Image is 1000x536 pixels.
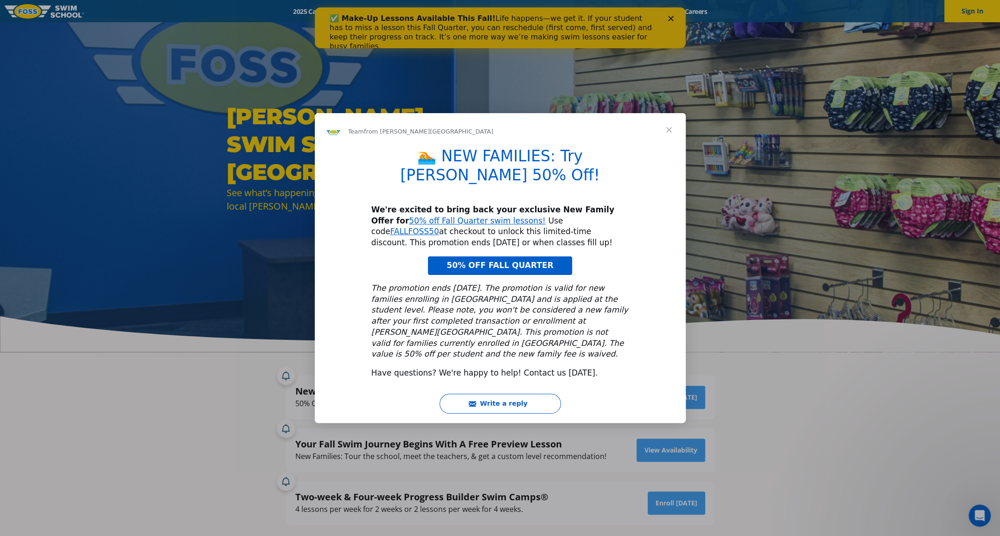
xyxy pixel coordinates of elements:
div: Close [353,8,363,14]
a: 50% OFF FALL QUARTER [428,256,572,275]
span: Team [348,128,364,135]
a: 50% off Fall Quarter swim lessons [409,216,542,225]
b: ✅ Make-Up Lessons Available This Fall! [15,6,181,15]
a: FALLFOSS50 [390,227,439,236]
i: The promotion ends [DATE]. The promotion is valid for new families enrolling in [GEOGRAPHIC_DATA]... [371,283,628,359]
img: Profile image for Team [326,124,341,139]
span: from [PERSON_NAME][GEOGRAPHIC_DATA] [364,128,493,135]
button: Write a reply [439,394,561,414]
a: ! [542,216,546,225]
span: Close [652,113,686,147]
div: Have questions? We're happy to help! Contact us [DATE]. [371,368,629,379]
div: Use code at checkout to unlock this limited-time discount. This promotion ends [DATE] or when cla... [371,204,629,249]
h1: 🏊 NEW FAMILIES: Try [PERSON_NAME] 50% Off! [371,147,629,191]
span: 50% OFF FALL QUARTER [446,261,553,270]
b: We're excited to bring back your exclusive New Family Offer for [371,205,614,225]
div: Life happens—we get it. If your student has to miss a lesson this Fall Quarter, you can reschedul... [15,6,341,44]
